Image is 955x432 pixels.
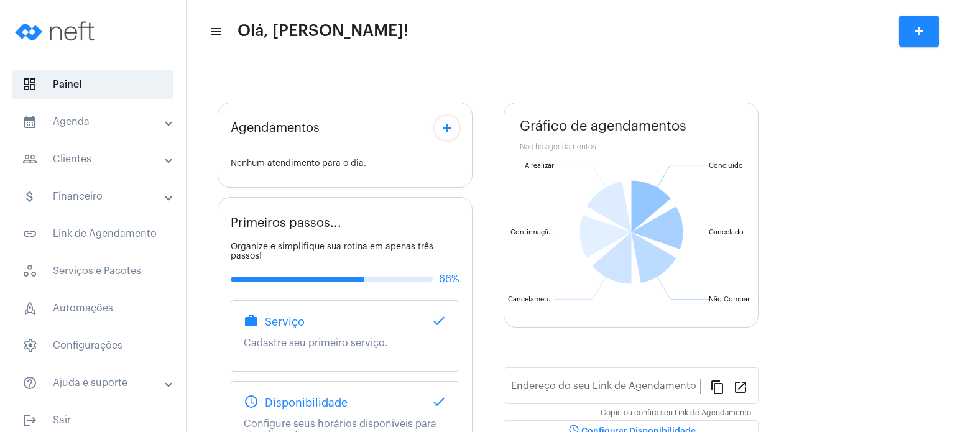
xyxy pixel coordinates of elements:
[710,379,725,394] mat-icon: content_copy
[22,189,37,204] mat-icon: sidenav icon
[22,375,166,390] mat-panel-title: Ajuda e suporte
[12,331,173,361] span: Configurações
[22,114,166,129] mat-panel-title: Agenda
[601,409,751,418] mat-hint: Copie ou confira seu Link de Agendamento
[22,264,37,278] span: sidenav icon
[22,114,37,129] mat-icon: sidenav icon
[231,216,341,230] span: Primeiros passos...
[244,338,446,349] p: Cadastre seu primeiro serviço.
[733,379,748,394] mat-icon: open_in_new
[22,375,37,390] mat-icon: sidenav icon
[7,144,186,174] mat-expansion-panel-header: sidenav iconClientes
[231,121,320,135] span: Agendamentos
[7,182,186,211] mat-expansion-panel-header: sidenav iconFinanceiro
[265,397,348,409] span: Disponibilidade
[520,119,686,134] span: Gráfico de agendamentos
[244,313,259,328] mat-icon: work
[510,229,554,236] text: Confirmaçã...
[911,24,926,39] mat-icon: add
[12,219,173,249] span: Link de Agendamento
[7,368,186,398] mat-expansion-panel-header: sidenav iconAjuda e suporte
[508,296,554,303] text: Cancelamen...
[12,293,173,323] span: Automações
[22,189,166,204] mat-panel-title: Financeiro
[525,162,554,169] text: A realizar
[231,159,459,168] div: Nenhum atendimento para o dia.
[238,21,408,41] span: Olá, [PERSON_NAME]!
[440,121,454,136] mat-icon: add
[231,242,433,260] span: Organize e simplifique sua rotina em apenas três passos!
[22,413,37,428] mat-icon: sidenav icon
[431,394,446,409] mat-icon: done
[22,338,37,353] span: sidenav icon
[439,273,459,285] span: 66%
[22,152,166,167] mat-panel-title: Clientes
[22,301,37,316] span: sidenav icon
[12,70,173,99] span: Painel
[209,24,221,39] mat-icon: sidenav icon
[709,229,744,236] text: Cancelado
[511,383,700,394] input: Link
[431,313,446,328] mat-icon: done
[22,226,37,241] mat-icon: sidenav icon
[265,316,305,328] span: Serviço
[22,152,37,167] mat-icon: sidenav icon
[22,77,37,92] span: sidenav icon
[12,256,173,286] span: Serviços e Pacotes
[709,296,755,303] text: Não Compar...
[709,162,743,169] text: Concluído
[10,6,103,56] img: logo-neft-novo-2.png
[244,394,259,409] mat-icon: schedule
[7,107,186,137] mat-expansion-panel-header: sidenav iconAgenda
